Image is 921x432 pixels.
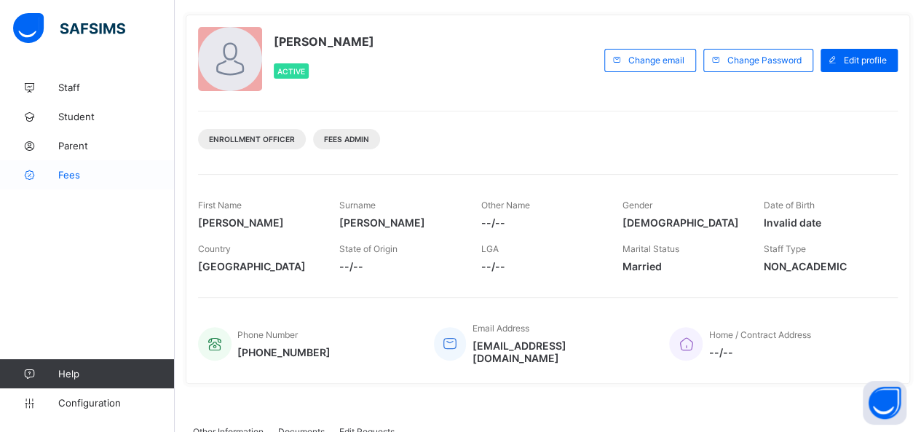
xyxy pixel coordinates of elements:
[58,82,175,93] span: Staff
[198,243,231,254] span: Country
[481,243,498,254] span: LGA
[198,216,317,229] span: [PERSON_NAME]
[764,216,883,229] span: Invalid date
[622,200,652,211] span: Gender
[764,243,806,254] span: Staff Type
[58,111,175,122] span: Student
[198,200,242,211] span: First Name
[622,260,742,272] span: Married
[628,55,684,66] span: Change email
[58,140,175,152] span: Parent
[237,346,331,358] span: [PHONE_NUMBER]
[13,13,125,44] img: safsims
[58,397,174,409] span: Configuration
[209,135,295,144] span: Enrollment Officer
[863,381,906,425] button: Open asap
[844,55,887,66] span: Edit profile
[708,346,810,358] span: --/--
[277,67,305,76] span: Active
[339,200,376,211] span: Surname
[237,329,298,340] span: Phone Number
[339,216,459,229] span: [PERSON_NAME]
[764,200,815,211] span: Date of Birth
[339,243,398,254] span: State of Origin
[339,260,459,272] span: --/--
[58,169,175,181] span: Fees
[727,55,802,66] span: Change Password
[472,339,647,364] span: [EMAIL_ADDRESS][DOMAIN_NAME]
[622,216,742,229] span: [DEMOGRAPHIC_DATA]
[274,34,374,49] span: [PERSON_NAME]
[708,329,810,340] span: Home / Contract Address
[481,216,600,229] span: --/--
[198,260,317,272] span: [GEOGRAPHIC_DATA]
[58,368,174,380] span: Help
[472,323,529,334] span: Email Address
[764,260,883,272] span: NON_ACADEMIC
[481,200,529,211] span: Other Name
[481,260,600,272] span: --/--
[622,243,679,254] span: Marital Status
[324,135,369,144] span: Fees Admin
